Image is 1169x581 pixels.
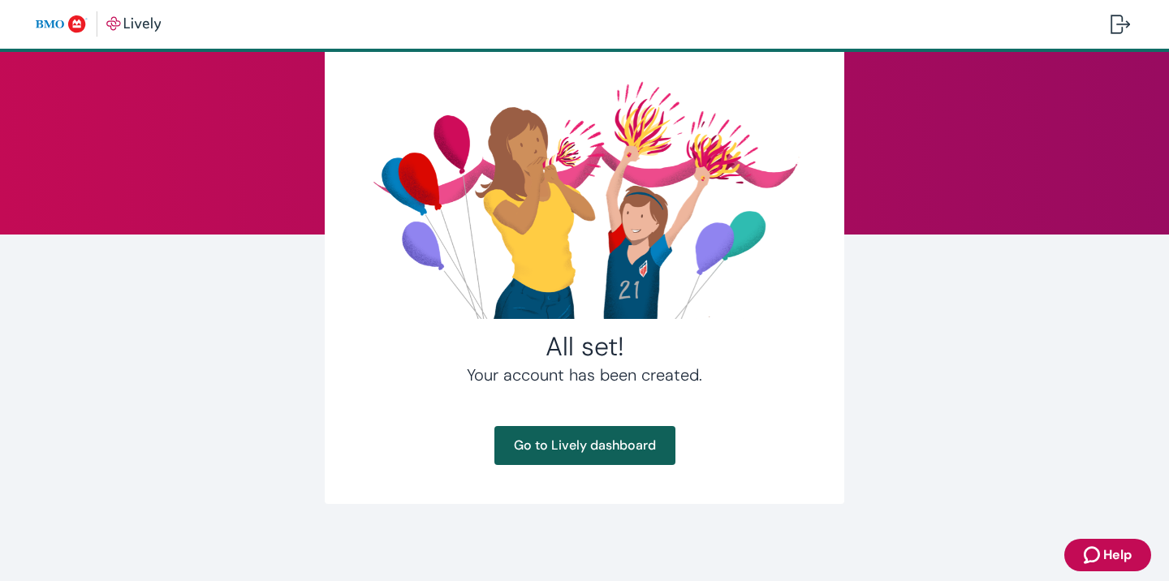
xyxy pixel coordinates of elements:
[364,330,805,363] h2: All set!
[1098,5,1143,44] button: Log out
[494,426,675,465] a: Go to Lively dashboard
[1064,539,1151,571] button: Zendesk support iconHelp
[36,11,162,37] img: Lively
[1084,545,1103,565] svg: Zendesk support icon
[1103,545,1132,565] span: Help
[364,363,805,387] h4: Your account has been created.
